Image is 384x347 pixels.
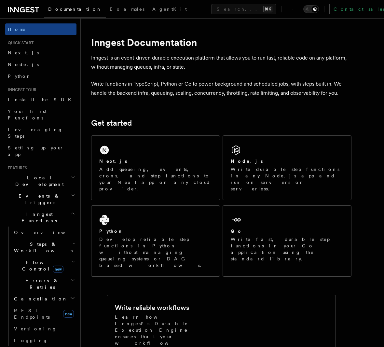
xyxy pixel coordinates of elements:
[5,208,76,227] button: Inngest Functions
[99,158,127,164] h2: Next.js
[8,97,75,102] span: Install the SDK
[11,259,72,272] span: Flow Control
[11,277,71,290] span: Errors & Retries
[5,87,36,92] span: Inngest tour
[99,236,212,269] p: Develop reliable step functions in Python without managing queueing systems or DAG based workflows.
[223,205,351,277] a: GoWrite fast, durable step functions in your Go application using the standard library.
[11,227,76,238] a: Overview
[91,79,351,98] p: Write functions in TypeScript, Python or Go to power background and scheduled jobs, with steps bu...
[8,26,26,33] span: Home
[11,257,76,275] button: Flow Controlnew
[8,74,32,79] span: Python
[48,7,102,12] span: Documentation
[63,310,74,318] span: new
[110,7,144,12] span: Examples
[303,5,319,13] button: Toggle dark mode
[152,7,187,12] span: AgentKit
[14,338,48,343] span: Logging
[14,326,57,331] span: Versioning
[148,2,191,18] a: AgentKit
[8,127,63,139] span: Leveraging Steps
[14,308,50,320] span: REST Endpoints
[5,172,76,190] button: Local Development
[5,165,27,171] span: Features
[212,4,276,14] button: Search...⌘K
[91,53,351,72] p: Inngest is an event-driven durable execution platform that allows you to run fast, reliable code ...
[5,193,71,206] span: Events & Triggers
[91,118,132,128] a: Get started
[5,70,76,82] a: Python
[99,228,123,234] h2: Python
[231,158,263,164] h2: Node.js
[5,47,76,59] a: Next.js
[231,166,343,192] p: Write durable step functions in any Node.js app and run on servers or serverless.
[8,145,64,157] span: Setting up your app
[44,2,106,18] a: Documentation
[11,238,76,257] button: Steps & Workflows
[11,241,73,254] span: Steps & Workflows
[5,124,76,142] a: Leveraging Steps
[5,105,76,124] a: Your first Functions
[11,293,76,305] button: Cancellation
[223,135,351,200] a: Node.jsWrite durable step functions in any Node.js app and run on servers or serverless.
[231,228,242,234] h2: Go
[5,40,34,46] span: Quick start
[106,2,148,18] a: Examples
[5,211,70,224] span: Inngest Functions
[11,335,76,346] a: Logging
[5,23,76,35] a: Home
[5,227,76,346] div: Inngest Functions
[53,266,63,273] span: new
[11,305,76,323] a: REST Endpointsnew
[5,142,76,160] a: Setting up your app
[91,135,220,200] a: Next.jsAdd queueing, events, crons, and step functions to your Next app on any cloud provider.
[8,109,47,120] span: Your first Functions
[263,6,272,12] kbd: ⌘K
[5,190,76,208] button: Events & Triggers
[11,296,68,302] span: Cancellation
[8,50,39,55] span: Next.js
[5,59,76,70] a: Node.js
[5,94,76,105] a: Install the SDK
[8,62,39,67] span: Node.js
[231,236,343,262] p: Write fast, durable step functions in your Go application using the standard library.
[11,323,76,335] a: Versioning
[11,275,76,293] button: Errors & Retries
[99,166,212,192] p: Add queueing, events, crons, and step functions to your Next app on any cloud provider.
[91,36,351,48] h1: Inngest Documentation
[5,174,71,187] span: Local Development
[91,205,220,277] a: PythonDevelop reliable step functions in Python without managing queueing systems or DAG based wo...
[115,303,189,312] h2: Write reliable workflows
[14,230,81,235] span: Overview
